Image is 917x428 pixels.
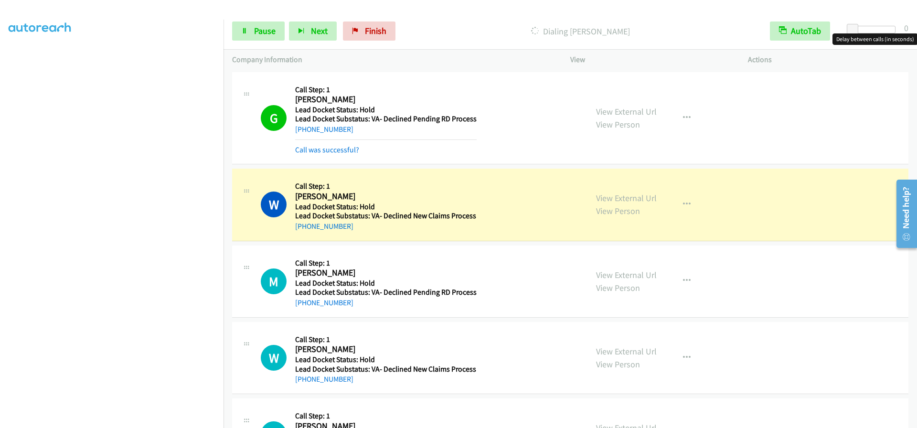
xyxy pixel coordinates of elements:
[295,202,476,212] h5: Lead Docket Status: Hold
[596,359,640,370] a: View Person
[748,54,908,65] p: Actions
[596,119,640,130] a: View Person
[596,205,640,216] a: View Person
[254,25,276,36] span: Pause
[232,54,553,65] p: Company Information
[295,85,477,95] h5: Call Step: 1
[295,288,477,297] h5: Lead Docket Substatus: VA- Declined Pending RD Process
[889,176,917,252] iframe: Resource Center
[295,355,476,364] h5: Lead Docket Status: Hold
[261,192,287,217] h1: W
[596,106,657,117] a: View External Url
[295,94,477,105] h2: [PERSON_NAME]
[408,25,753,38] p: Dialing [PERSON_NAME]
[295,182,476,191] h5: Call Step: 1
[596,346,657,357] a: View External Url
[295,114,477,124] h5: Lead Docket Substatus: VA- Declined Pending RD Process
[295,374,353,384] a: [PHONE_NUMBER]
[295,258,477,268] h5: Call Step: 1
[311,25,328,36] span: Next
[289,21,337,41] button: Next
[261,345,287,371] div: The call is yet to be attempted
[295,222,353,231] a: [PHONE_NUMBER]
[295,364,476,374] h5: Lead Docket Substatus: VA- Declined New Claims Process
[232,21,285,41] a: Pause
[596,193,657,203] a: View External Url
[261,268,287,294] h1: M
[904,21,908,34] div: 0
[343,21,395,41] a: Finish
[295,278,477,288] h5: Lead Docket Status: Hold
[295,211,476,221] h5: Lead Docket Substatus: VA- Declined New Claims Process
[295,267,477,278] h2: [PERSON_NAME]
[261,105,287,131] h1: G
[295,145,359,154] a: Call was successful?
[295,335,476,344] h5: Call Step: 1
[596,269,657,280] a: View External Url
[295,298,353,307] a: [PHONE_NUMBER]
[770,21,830,41] button: AutoTab
[295,105,477,115] h5: Lead Docket Status: Hold
[365,25,386,36] span: Finish
[295,411,476,421] h5: Call Step: 1
[261,345,287,371] h1: W
[295,344,476,355] h2: [PERSON_NAME]
[596,282,640,293] a: View Person
[261,268,287,294] div: The call is yet to be attempted
[295,191,476,202] h2: [PERSON_NAME]
[295,125,353,134] a: [PHONE_NUMBER]
[570,54,731,65] p: View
